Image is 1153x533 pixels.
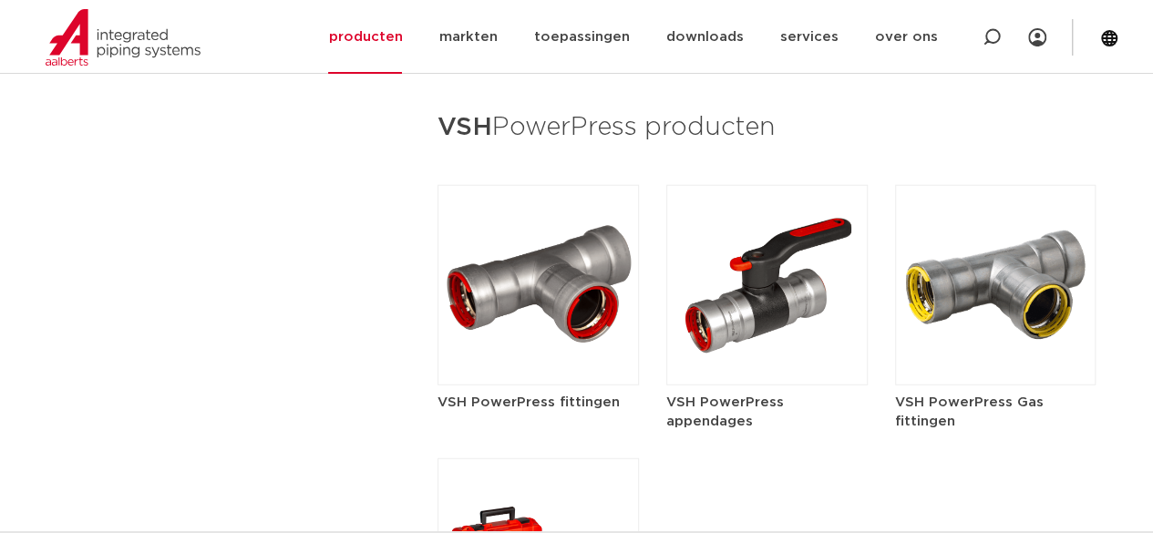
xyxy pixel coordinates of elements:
[895,393,1096,431] h5: VSH PowerPress Gas fittingen
[666,278,868,431] a: VSH PowerPress appendages
[438,107,1096,149] h3: PowerPress producten
[438,393,639,412] h5: VSH PowerPress fittingen
[438,278,639,412] a: VSH PowerPress fittingen
[895,278,1096,431] a: VSH PowerPress Gas fittingen
[438,115,492,140] strong: VSH
[666,393,868,431] h5: VSH PowerPress appendages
